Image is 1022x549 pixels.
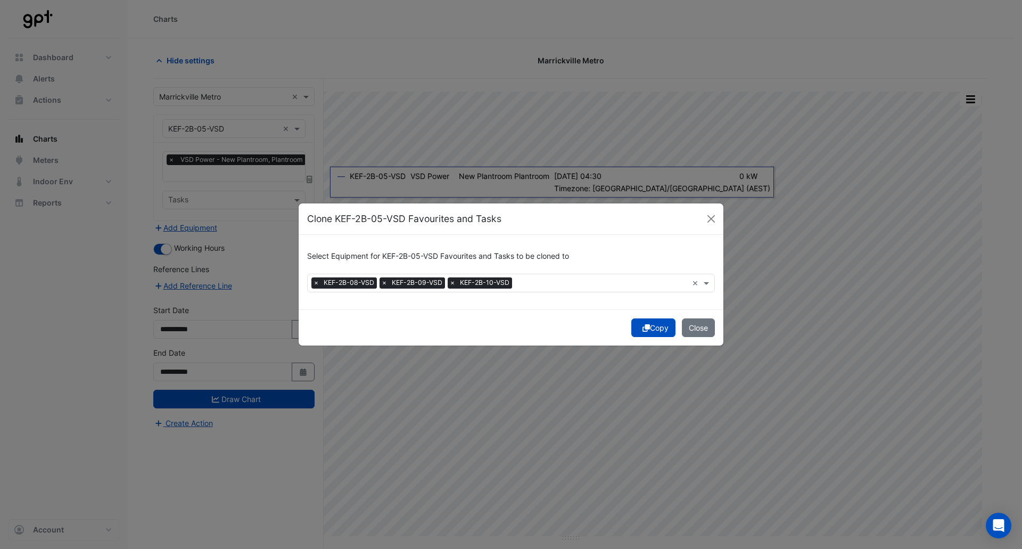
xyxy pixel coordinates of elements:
[448,277,457,288] span: ×
[682,318,715,337] button: Close
[457,277,512,288] span: KEF-2B-10-VSD
[703,211,719,227] button: Close
[631,318,675,337] button: Copy
[380,277,389,288] span: ×
[311,277,321,288] span: ×
[389,277,445,288] span: KEF-2B-09-VSD
[321,277,377,288] span: KEF-2B-08-VSD
[986,513,1011,538] div: Open Intercom Messenger
[307,252,715,261] h6: Select Equipment for KEF-2B-05-VSD Favourites and Tasks to be cloned to
[307,212,501,226] h5: Clone KEF-2B-05-VSD Favourites and Tasks
[692,277,701,289] span: Clear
